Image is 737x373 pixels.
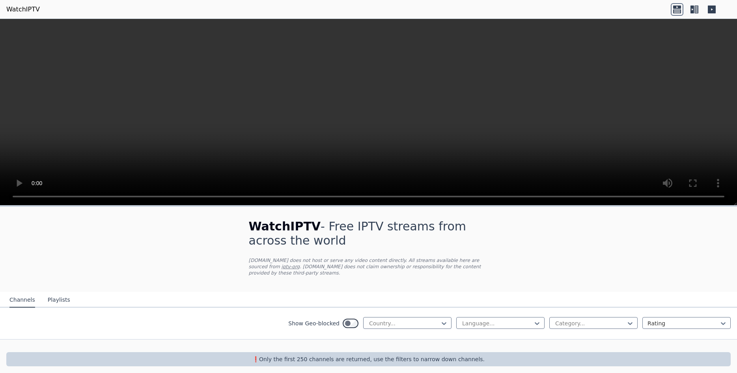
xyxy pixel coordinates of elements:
a: iptv-org [282,264,300,269]
button: Playlists [48,293,70,308]
p: [DOMAIN_NAME] does not host or serve any video content directly. All streams available here are s... [249,257,489,276]
h1: - Free IPTV streams from across the world [249,219,489,248]
button: Channels [9,293,35,308]
p: ❗️Only the first 250 channels are returned, use the filters to narrow down channels. [9,355,728,363]
span: WatchIPTV [249,219,321,233]
label: Show Geo-blocked [288,319,340,327]
a: WatchIPTV [6,5,40,14]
